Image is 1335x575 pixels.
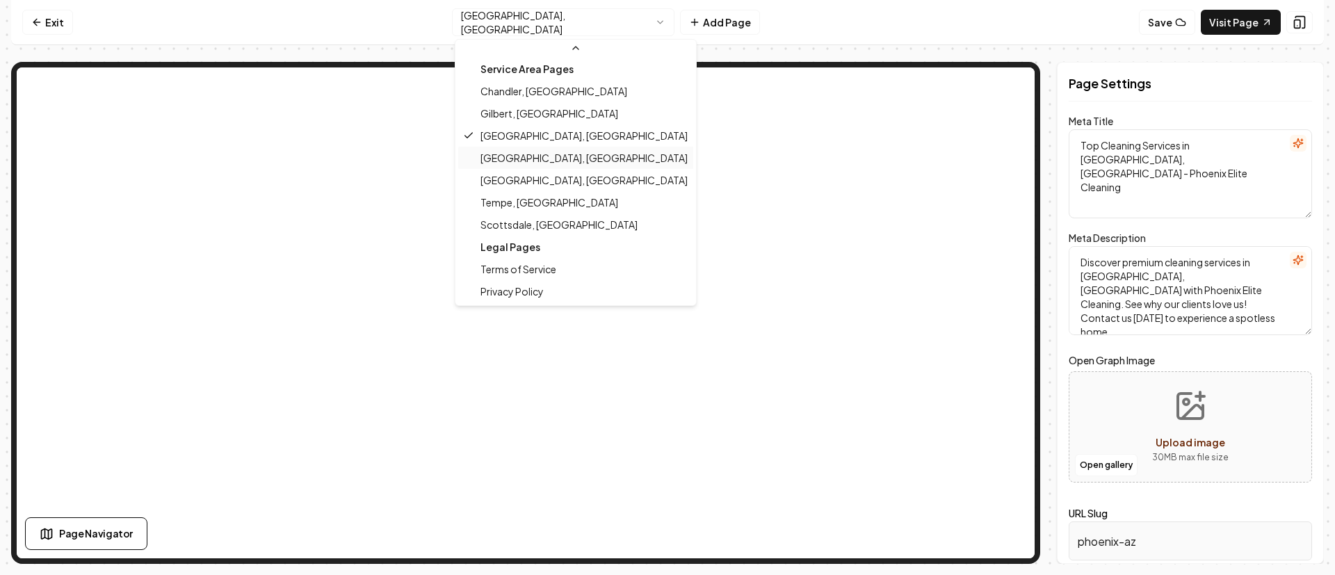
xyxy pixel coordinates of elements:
[458,58,693,80] div: Service Area Pages
[480,151,688,165] span: [GEOGRAPHIC_DATA], [GEOGRAPHIC_DATA]
[480,173,688,187] span: [GEOGRAPHIC_DATA], [GEOGRAPHIC_DATA]
[480,284,544,298] span: Privacy Policy
[458,236,693,258] div: Legal Pages
[480,84,627,98] span: Chandler, [GEOGRAPHIC_DATA]
[480,106,618,120] span: Gilbert, [GEOGRAPHIC_DATA]
[480,262,556,276] span: Terms of Service
[480,195,618,209] span: Tempe, [GEOGRAPHIC_DATA]
[480,129,688,143] span: [GEOGRAPHIC_DATA], [GEOGRAPHIC_DATA]
[480,218,638,232] span: Scottsdale, [GEOGRAPHIC_DATA]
